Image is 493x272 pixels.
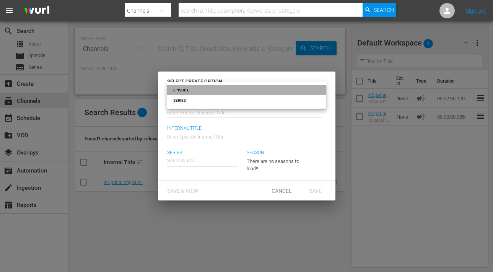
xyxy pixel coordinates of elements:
li: EPISODE [167,85,326,95]
a: Sign Out [466,8,486,14]
span: menu [5,6,14,15]
span: Search [374,3,394,17]
img: ans4CAIJ8jUAAAAAAAAAAAAAAAAAAAAAAAAgQb4GAAAAAAAAAAAAAAAAAAAAAAAAJMjXAAAAAAAAAAAAAAAAAAAAAAAAgAT5G... [18,2,55,20]
li: SERIES [167,95,326,106]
